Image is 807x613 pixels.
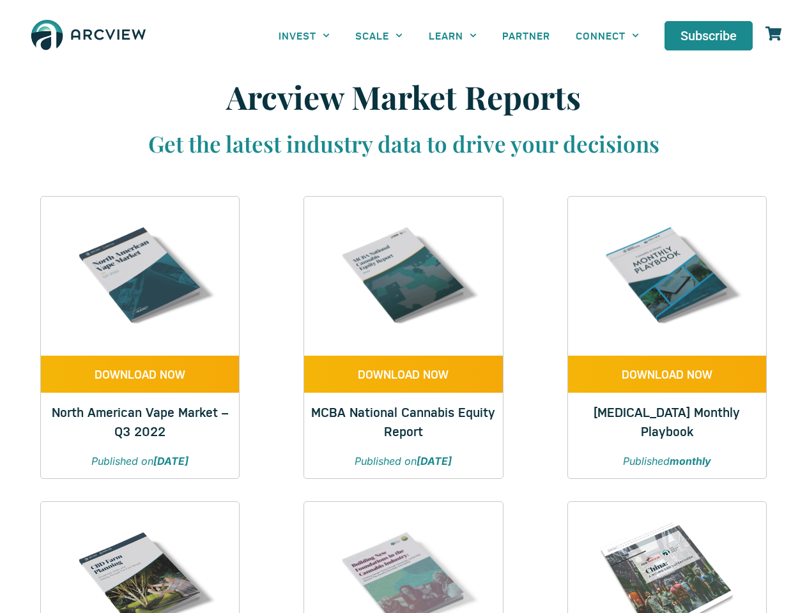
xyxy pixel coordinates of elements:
strong: [DATE] [417,455,452,467]
a: MCBA National Cannabis Equity Report [311,403,495,439]
a: PARTNER [489,21,563,50]
a: Subscribe [665,21,753,50]
a: LEARN [416,21,489,50]
p: Published on [54,453,226,469]
h1: Arcview Market Reports [59,78,749,116]
a: DOWNLOAD NOW [41,356,239,393]
strong: monthly [670,455,711,467]
a: CONNECT [563,21,652,50]
a: North American Vape Market – Q3 2022 [52,403,228,439]
img: Q3 2022 VAPE REPORT [61,197,219,355]
a: SCALE [342,21,415,50]
img: The Arcview Group [26,13,151,59]
a: [MEDICAL_DATA] Monthly Playbook [594,403,740,439]
a: INVEST [266,21,342,50]
h3: Get the latest industry data to drive your decisions [59,129,749,158]
span: DOWNLOAD NOW [358,368,449,380]
strong: [DATE] [153,455,188,467]
span: Subscribe [680,29,737,42]
p: Published on [317,453,489,469]
img: Cannabis & Hemp Monthly Playbook [588,197,746,355]
a: DOWNLOAD NOW [304,356,502,393]
p: Published [581,453,753,469]
span: DOWNLOAD NOW [622,368,712,380]
a: DOWNLOAD NOW [568,356,766,393]
span: DOWNLOAD NOW [95,368,185,380]
nav: Menu [266,21,652,50]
